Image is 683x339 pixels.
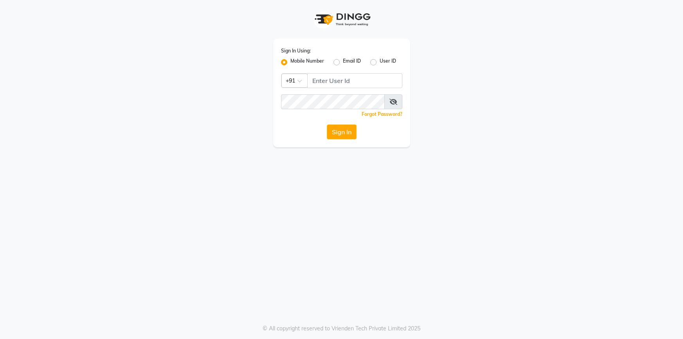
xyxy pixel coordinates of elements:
[310,8,373,31] img: logo1.svg
[281,47,311,54] label: Sign In Using:
[362,111,402,117] a: Forgot Password?
[380,58,396,67] label: User ID
[307,73,402,88] input: Username
[327,124,357,139] button: Sign In
[281,94,385,109] input: Username
[290,58,324,67] label: Mobile Number
[343,58,361,67] label: Email ID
